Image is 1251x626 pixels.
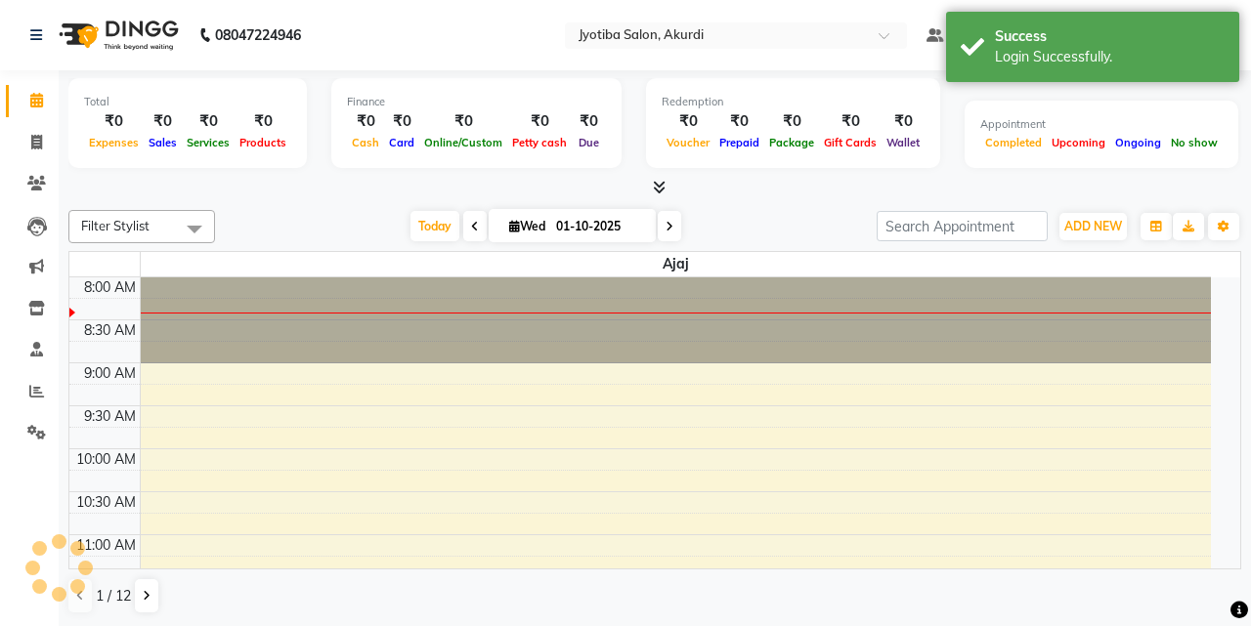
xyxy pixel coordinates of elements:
[572,110,606,133] div: ₹0
[182,136,235,149] span: Services
[1047,136,1110,149] span: Upcoming
[84,94,291,110] div: Total
[1064,219,1122,233] span: ADD NEW
[410,211,459,241] span: Today
[662,110,714,133] div: ₹0
[507,110,572,133] div: ₹0
[80,363,140,384] div: 9:00 AM
[764,110,819,133] div: ₹0
[72,449,140,470] div: 10:00 AM
[80,320,140,341] div: 8:30 AM
[819,136,882,149] span: Gift Cards
[215,8,301,63] b: 08047224946
[714,136,764,149] span: Prepaid
[80,406,140,427] div: 9:30 AM
[141,252,1212,276] span: Ajaj
[419,136,507,149] span: Online/Custom
[96,586,131,606] span: 1 / 12
[50,8,184,63] img: logo
[662,136,714,149] span: Voucher
[714,110,764,133] div: ₹0
[504,219,550,233] span: Wed
[1110,136,1166,149] span: Ongoing
[662,94,925,110] div: Redemption
[1166,136,1223,149] span: No show
[347,94,606,110] div: Finance
[235,110,291,133] div: ₹0
[574,136,604,149] span: Due
[72,492,140,513] div: 10:30 AM
[144,110,182,133] div: ₹0
[980,116,1223,133] div: Appointment
[764,136,819,149] span: Package
[72,535,140,556] div: 11:00 AM
[507,136,572,149] span: Petty cash
[84,110,144,133] div: ₹0
[882,136,925,149] span: Wallet
[550,212,648,241] input: 2025-10-01
[182,110,235,133] div: ₹0
[980,136,1047,149] span: Completed
[144,136,182,149] span: Sales
[347,110,384,133] div: ₹0
[384,110,419,133] div: ₹0
[877,211,1048,241] input: Search Appointment
[84,136,144,149] span: Expenses
[235,136,291,149] span: Products
[995,26,1225,47] div: Success
[995,47,1225,67] div: Login Successfully.
[819,110,882,133] div: ₹0
[80,277,140,298] div: 8:00 AM
[347,136,384,149] span: Cash
[882,110,925,133] div: ₹0
[384,136,419,149] span: Card
[81,218,150,233] span: Filter Stylist
[419,110,507,133] div: ₹0
[1059,213,1127,240] button: ADD NEW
